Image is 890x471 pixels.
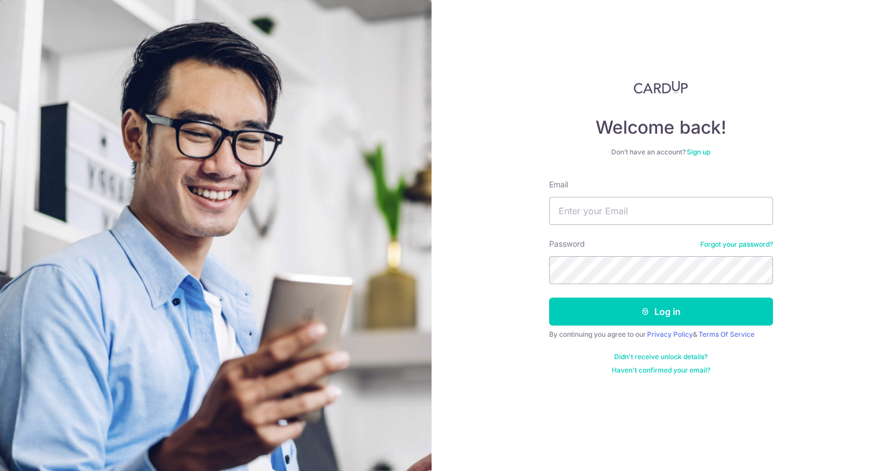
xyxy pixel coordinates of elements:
[549,238,585,249] label: Password
[549,197,773,225] input: Enter your Email
[687,148,710,156] a: Sign up
[647,330,693,338] a: Privacy Policy
[634,81,688,94] img: CardUp Logo
[614,352,708,361] a: Didn't receive unlock details?
[549,148,773,157] div: Don’t have an account?
[549,116,773,139] h4: Welcome back!
[699,330,755,338] a: Terms Of Service
[612,366,710,375] a: Haven't confirmed your email?
[549,179,568,190] label: Email
[549,298,773,326] button: Log in
[549,330,773,339] div: By continuing you agree to our &
[700,240,773,249] a: Forgot your password?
